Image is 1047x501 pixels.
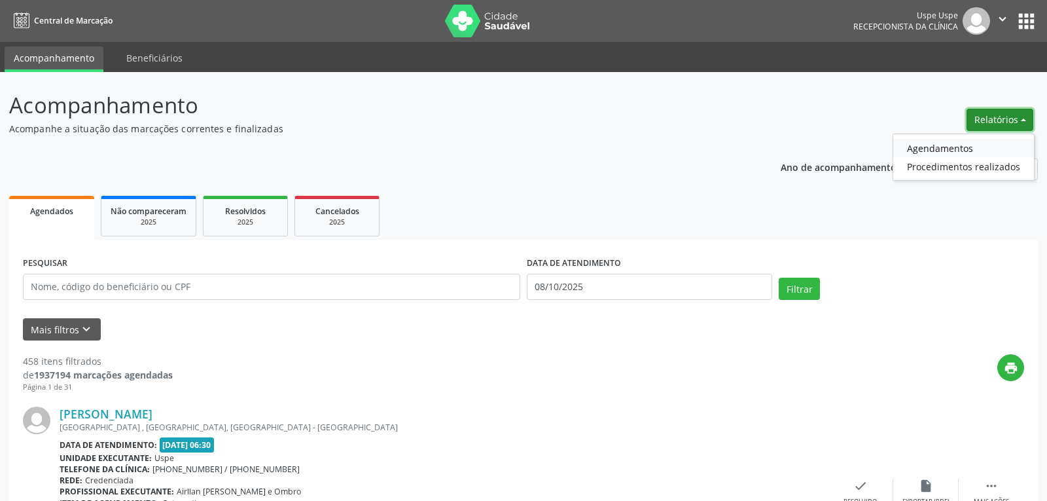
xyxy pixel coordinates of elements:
div: [GEOGRAPHIC_DATA] , [GEOGRAPHIC_DATA], [GEOGRAPHIC_DATA] - [GEOGRAPHIC_DATA] [60,422,828,433]
div: 2025 [111,217,186,227]
span: Airllan [PERSON_NAME] e Ombro [177,486,301,497]
div: 458 itens filtrados [23,354,173,368]
div: 2025 [304,217,370,227]
i:  [984,479,999,493]
p: Acompanhamento [9,89,729,122]
span: [DATE] 06:30 [160,437,215,453]
b: Rede: [60,475,82,486]
button: print [997,354,1024,381]
span: [PHONE_NUMBER] / [PHONE_NUMBER] [152,464,300,475]
b: Telefone da clínica: [60,464,150,475]
ul: Relatórios [893,134,1035,181]
p: Ano de acompanhamento [781,158,896,175]
a: Central de Marcação [9,10,113,31]
i: keyboard_arrow_down [79,322,94,337]
a: Procedimentos realizados [893,157,1034,176]
b: Profissional executante: [60,486,174,497]
span: Não compareceram [111,206,186,217]
b: Data de atendimento: [60,439,157,451]
div: de [23,368,173,382]
i:  [995,12,1010,26]
img: img [963,7,990,35]
b: Unidade executante: [60,453,152,464]
span: Central de Marcação [34,15,113,26]
img: img [23,407,50,434]
strong: 1937194 marcações agendadas [34,369,173,381]
span: Agendados [30,206,73,217]
span: Credenciada [85,475,133,486]
div: Página 1 de 31 [23,382,173,393]
a: Acompanhamento [5,46,103,72]
p: Acompanhe a situação das marcações correntes e finalizadas [9,122,729,136]
button: Relatórios [967,109,1033,131]
i: check [853,479,868,493]
input: Selecione um intervalo [527,274,772,300]
label: PESQUISAR [23,253,67,274]
a: Agendamentos [893,139,1034,157]
span: Recepcionista da clínica [853,21,958,32]
div: 2025 [213,217,278,227]
input: Nome, código do beneficiário ou CPF [23,274,520,300]
button: Filtrar [779,278,820,300]
i: insert_drive_file [919,479,933,493]
span: Cancelados [315,206,359,217]
i: print [1004,361,1018,375]
button: Mais filtroskeyboard_arrow_down [23,318,101,341]
span: Resolvidos [225,206,266,217]
div: Uspe Uspe [853,10,958,21]
button:  [990,7,1015,35]
button: apps [1015,10,1038,33]
a: Beneficiários [117,46,192,69]
span: Uspe [154,453,174,464]
a: [PERSON_NAME] [60,407,152,421]
label: DATA DE ATENDIMENTO [527,253,621,274]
